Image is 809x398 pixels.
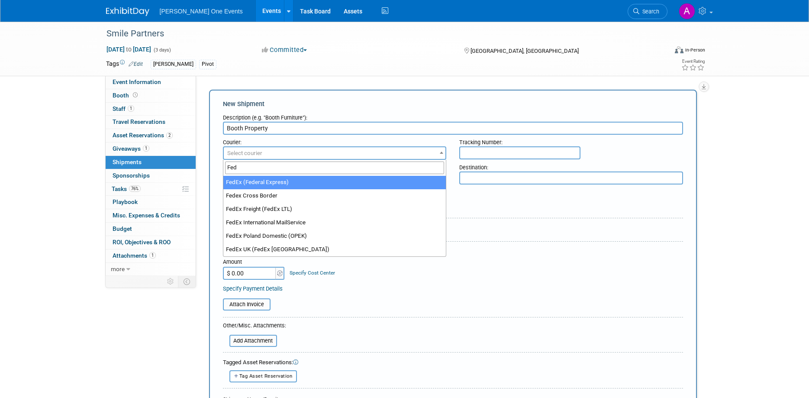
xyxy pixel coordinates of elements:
a: Attachments1 [106,249,196,262]
td: Toggle Event Tabs [178,276,196,287]
li: Fedex Cross Border [223,189,446,203]
span: Booth [113,92,139,99]
span: 1 [149,252,156,259]
span: Search [639,8,659,15]
span: Select courier [227,150,262,156]
a: more [106,263,196,276]
span: Tag Asset Reservation [239,373,293,379]
span: 2 [166,132,173,139]
span: Sponsorships [113,172,150,179]
div: Cost: [223,248,683,256]
span: Shipments [113,159,142,165]
span: Budget [113,225,132,232]
button: Tag Asset Reservation [229,370,297,382]
a: Misc. Expenses & Credits [106,209,196,222]
img: Amanda Bartschi [679,3,695,19]
li: FedEx (Federal Express) [223,176,446,189]
a: Sponsorships [106,169,196,182]
span: Giveaways [113,145,149,152]
span: more [111,265,125,272]
span: 1 [128,105,134,112]
a: Shipments [106,156,196,169]
a: Staff1 [106,103,196,116]
a: Tasks76% [106,183,196,196]
li: FedEx Freight (FedEx LTL) [223,203,446,216]
div: Courier: [223,135,447,146]
a: Travel Reservations [106,116,196,129]
div: In-Person [685,47,705,53]
span: 76% [129,185,141,192]
div: Other/Misc. Attachments: [223,322,286,332]
div: Description (e.g. "Booth Furniture"): [223,110,683,122]
div: Pivot [199,60,216,69]
span: [PERSON_NAME] One Events [160,8,243,15]
span: Booth not reserved yet [131,92,139,98]
a: Specify Cost Center [290,270,335,276]
span: Playbook [113,198,138,205]
div: Event Format [616,45,706,58]
a: Asset Reservations2 [106,129,196,142]
input: Search... [225,162,445,174]
span: to [125,46,133,53]
span: Misc. Expenses & Credits [113,212,180,219]
div: Destination: [459,160,683,171]
div: Tagged Asset Reservations: [223,359,683,367]
span: ROI, Objectives & ROO [113,239,171,246]
img: Format-Inperson.png [675,46,683,53]
li: FedEx Poland Domestic (OPEK) [223,230,446,243]
td: Personalize Event Tab Strip [163,276,178,287]
a: Playbook [106,196,196,209]
div: Event Rating [681,59,705,64]
div: Smile Partners [103,26,654,42]
span: [GEOGRAPHIC_DATA], [GEOGRAPHIC_DATA] [471,48,579,54]
a: Search [628,4,667,19]
div: Amount [223,258,286,267]
a: Booth [106,89,196,102]
span: Attachments [113,252,156,259]
span: [DATE] [DATE] [106,45,151,53]
span: 1 [143,145,149,152]
li: FedEx UK (FedEx [GEOGRAPHIC_DATA]) [223,243,446,256]
img: ExhibitDay [106,7,149,16]
span: Event Information [113,78,161,85]
div: New Shipment [223,100,683,109]
a: Budget [106,223,196,236]
span: Tasks [112,185,141,192]
a: Specify Payment Details [223,285,283,292]
a: Edit [129,61,143,67]
span: Asset Reservations [113,132,173,139]
a: Event Information [106,76,196,89]
li: FedEx International MailService [223,216,446,230]
button: Committed [259,45,310,55]
div: [PERSON_NAME] [151,60,196,69]
span: (3 days) [153,47,171,53]
div: Tracking Number: [459,135,683,146]
a: ROI, Objectives & ROO [106,236,196,249]
td: Tags [106,59,143,69]
span: Travel Reservations [113,118,165,125]
a: Giveaways1 [106,142,196,155]
span: Staff [113,105,134,112]
body: Rich Text Area. Press ALT-0 for help. [5,3,448,12]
